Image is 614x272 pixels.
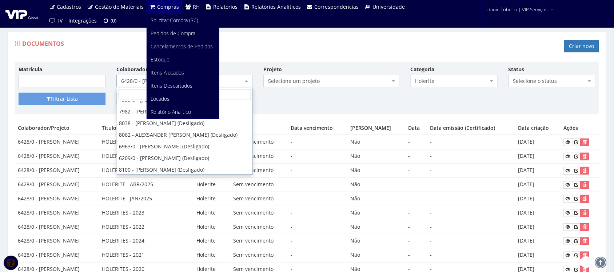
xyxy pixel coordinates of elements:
[214,3,238,10] span: Relatórios
[515,135,561,149] td: [DATE]
[231,177,288,192] td: Sem vencimento
[347,248,406,263] td: Não
[15,220,99,234] td: 6428/0 - [PERSON_NAME]
[95,3,144,10] span: Gestão de Materiais
[268,77,390,85] span: Selecione um projeto
[99,121,194,135] th: Título
[415,77,488,85] span: Holerite
[194,206,231,220] td: Holerite
[427,206,515,220] td: -
[427,164,515,178] td: -
[147,53,219,66] a: Estoque
[117,129,252,141] li: 8062 - ALEXSANDER [PERSON_NAME] (Desligado)
[515,234,561,248] td: [DATE]
[194,192,231,206] td: Holerite
[231,164,288,178] td: Sem vencimento
[406,248,427,263] td: -
[99,206,194,220] td: HOLERITES - 2023
[69,17,97,24] span: Integrações
[99,234,194,248] td: HOLERITES - 2024
[147,27,219,40] a: Pedidos de Compra
[406,149,427,164] td: -
[99,248,194,263] td: HOLERITES - 2021
[111,17,116,24] span: (0)
[46,14,66,28] a: TV
[15,206,99,220] td: 6428/0 - [PERSON_NAME]
[147,14,219,27] a: Solicitar Compra (SC)
[15,135,99,149] td: 6428/0 - [PERSON_NAME]
[99,164,194,178] td: HOLERITE MAI-2025
[99,220,194,234] td: HOLERITES - 2022
[347,234,406,248] td: Não
[117,141,252,152] li: 6963/0 - [PERSON_NAME] (Desligado)
[288,177,347,192] td: -
[66,14,100,28] a: Integrações
[19,93,105,105] button: Filtrar Lista
[151,56,170,63] span: Estoque
[22,40,64,48] span: Documentos
[347,220,406,234] td: Não
[151,108,191,115] span: Relatório Analítico
[427,177,515,192] td: -
[427,234,515,248] td: -
[347,177,406,192] td: Não
[561,121,599,135] th: Ações
[117,106,252,117] li: 7982 - [PERSON_NAME] (Desligado)
[347,206,406,220] td: Não
[406,234,427,248] td: -
[194,248,231,263] td: Holerite
[406,135,427,149] td: -
[565,40,599,52] a: Criar novo
[15,248,99,263] td: 6428/0 - [PERSON_NAME]
[117,117,252,129] li: 8038 - [PERSON_NAME] (Desligado)
[347,149,406,164] td: Não
[147,105,219,119] a: Relatório Analítico
[99,192,194,206] td: HOLERITE - JAN/2025
[117,152,252,164] li: 6209/0 - [PERSON_NAME] (Desligado)
[406,220,427,234] td: -
[231,149,288,164] td: Sem vencimento
[513,77,586,85] span: Selecione o status
[151,43,213,50] span: Cancelamentos de Pedidos
[57,3,81,10] span: Cadastros
[515,192,561,206] td: [DATE]
[263,75,399,87] span: Selecione um projeto
[147,79,219,92] a: Itens Descartados
[99,177,194,192] td: HOLERITE - ABR/2025
[151,82,192,89] span: Itens Descartados
[427,248,515,263] td: -
[515,149,561,164] td: [DATE]
[406,192,427,206] td: -
[194,177,231,192] td: Holerite
[99,135,194,149] td: HOLERITE - AGO/2025
[121,77,243,85] span: 6428/0 - ALEXANDRE DE OLIVEIRA MONTEIRO (Ativo)
[231,220,288,234] td: Sem vencimento
[147,66,219,79] a: Itens Alocados
[372,3,405,10] span: Universidade
[231,135,288,149] td: Sem vencimento
[406,121,427,135] th: Data
[151,69,184,76] span: Itens Alocados
[509,75,595,87] span: Selecione o status
[288,164,347,178] td: -
[347,135,406,149] td: Não
[427,121,515,135] th: Data emissão (Certificado)
[515,248,561,263] td: [DATE]
[231,234,288,248] td: Sem vencimento
[427,192,515,206] td: -
[231,248,288,263] td: Sem vencimento
[57,17,63,24] span: TV
[15,164,99,178] td: 6428/0 - [PERSON_NAME]
[288,206,347,220] td: -
[515,177,561,192] td: [DATE]
[410,75,497,87] span: Holerite
[193,3,200,10] span: RH
[288,149,347,164] td: -
[116,75,252,87] span: 6428/0 - ALEXANDRE DE OLIVEIRA MONTEIRO (Ativo)
[194,234,231,248] td: Holerite
[288,234,347,248] td: -
[347,164,406,178] td: Não
[263,66,282,73] label: Projeto
[231,192,288,206] td: Sem vencimento
[315,3,359,10] span: Correspondências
